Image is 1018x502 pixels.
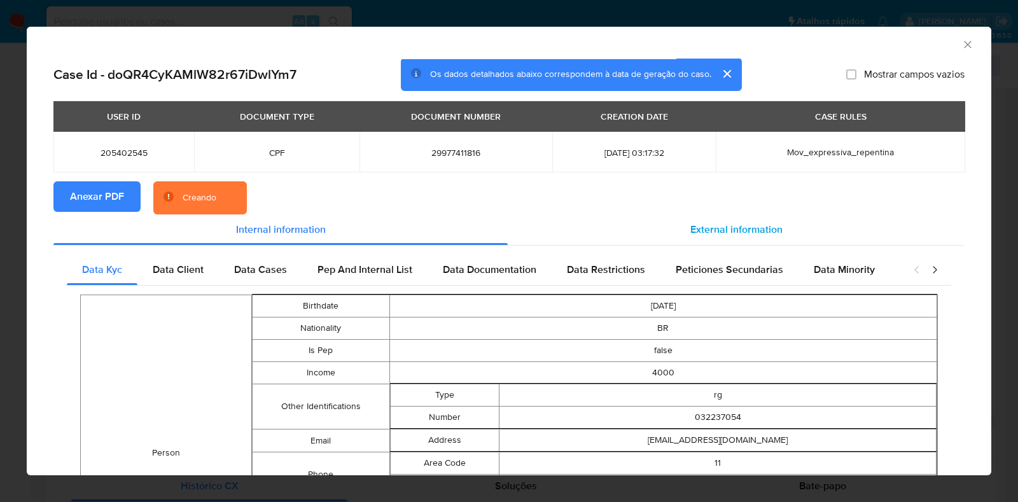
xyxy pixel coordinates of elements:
td: Email [253,429,389,452]
span: Data Restrictions [567,262,645,277]
span: Data Minority [814,262,875,277]
span: CPF [209,147,344,158]
td: Nationality [253,317,389,340]
td: Type [390,384,499,407]
span: Mov_expressiva_repentina [787,146,894,158]
td: Phone [253,452,389,498]
div: Detailed internal info [67,254,900,285]
button: Anexar PDF [53,181,141,212]
span: Anexar PDF [70,183,124,211]
span: 29977411816 [375,147,537,158]
td: Number [390,407,499,429]
td: Birthdate [253,295,389,317]
span: Data Documentation [443,262,536,277]
div: Detailed info [53,214,965,245]
div: CREATION DATE [593,106,676,127]
td: false [389,340,937,362]
span: Data Kyc [82,262,122,277]
td: Address [390,429,499,452]
span: Peticiones Secundarias [676,262,783,277]
button: cerrar [711,59,742,89]
button: Fechar a janela [961,38,973,50]
span: 205402545 [69,147,179,158]
td: rg [499,384,937,407]
td: Area Code [390,452,499,475]
input: Mostrar campos vazios [846,69,856,80]
span: [DATE] 03:17:32 [568,147,701,158]
div: CASE RULES [807,106,874,127]
span: Data Client [153,262,204,277]
td: [EMAIL_ADDRESS][DOMAIN_NAME] [499,429,937,452]
span: Os dados detalhados abaixo correspondem à data de geração do caso. [430,68,711,81]
td: Number [390,475,499,497]
td: Income [253,362,389,384]
span: Mostrar campos vazios [864,68,965,81]
span: Pep And Internal List [317,262,412,277]
td: 032237054 [499,407,937,429]
div: USER ID [99,106,148,127]
div: DOCUMENT NUMBER [403,106,508,127]
span: External information [690,222,783,237]
div: Creando [183,192,216,204]
td: Other Identifications [253,384,389,429]
td: Is Pep [253,340,389,362]
h2: Case Id - doQR4CyKAMlW82r67iDwlYm7 [53,66,296,83]
span: Data Cases [234,262,287,277]
td: BR [389,317,937,340]
td: 11 [499,452,937,475]
td: 947851188 [499,475,937,497]
td: [DATE] [389,295,937,317]
div: DOCUMENT TYPE [232,106,322,127]
span: Internal information [236,222,326,237]
div: closure-recommendation-modal [27,27,991,475]
td: 4000 [389,362,937,384]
